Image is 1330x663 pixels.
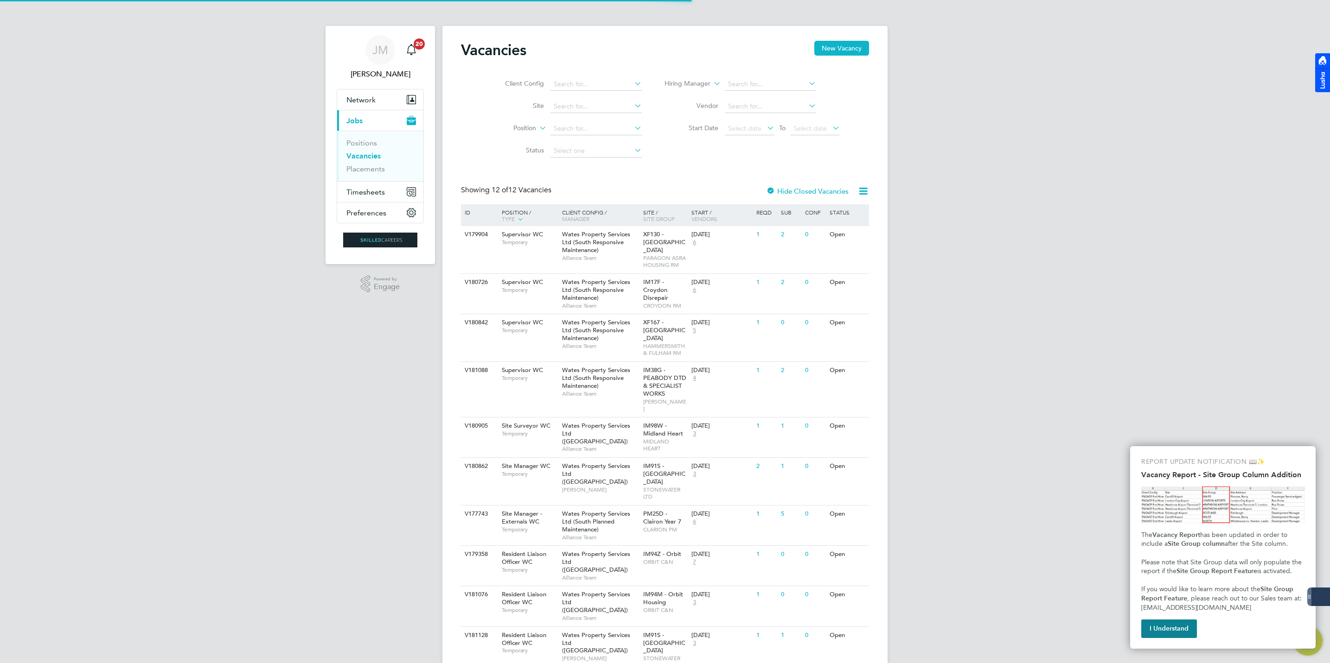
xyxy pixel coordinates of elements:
span: Alliance Team [562,390,639,398]
span: 12 of [492,185,508,195]
div: [DATE] [691,319,752,327]
span: Wates Property Services Ltd (South Planned Maintenance) [562,510,630,533]
div: 2 [779,274,803,291]
span: CROYDON RM [643,302,687,309]
a: Go to account details [337,35,424,80]
div: V180905 [462,417,495,435]
div: Open [827,362,868,379]
span: Powered by [374,275,400,283]
span: CLARION PM [643,526,687,533]
div: 1 [754,586,778,603]
div: Open [827,314,868,331]
span: MIDLAND HEART [643,438,687,452]
span: Supervisor WC [502,366,543,374]
span: IM38G - PEABODY DTD & SPECIALIST WORKS [643,366,686,398]
span: Temporary [502,647,557,654]
span: Temporary [502,286,557,294]
div: 1 [779,458,803,475]
span: Network [346,95,376,104]
div: Vacancy Report - Site Group Column Addition [1130,446,1316,649]
div: Open [827,505,868,523]
div: [DATE] [691,366,752,374]
strong: Site Group column [1168,540,1225,548]
div: 0 [803,274,827,291]
span: ORBIT C&N [643,606,687,614]
h2: Vacancies [461,41,526,59]
span: 12 Vacancies [492,185,551,195]
div: Open [827,226,868,243]
span: 3 [691,430,697,438]
span: Temporary [502,239,557,246]
span: 6 [691,239,697,246]
span: , please reach out to our Sales team at: [EMAIL_ADDRESS][DOMAIN_NAME] [1141,594,1304,612]
span: To [776,122,788,134]
label: Status [491,146,544,154]
span: The [1141,531,1152,539]
div: 1 [779,627,803,644]
div: Showing [461,185,553,195]
div: V179358 [462,546,495,563]
div: Open [827,274,868,291]
nav: Main navigation [326,26,435,264]
span: Alliance Team [562,342,639,350]
span: Supervisor WC [502,318,543,326]
span: HAMMERSMITH & FULHAM RM [643,342,687,357]
div: [DATE] [691,462,752,470]
span: PM25D - Clairon Year 7 [643,510,681,525]
button: New Vacancy [814,41,869,56]
span: Wates Property Services Ltd (South Responsive Maintenance) [562,318,630,342]
span: Resident Liaison Officer WC [502,550,546,566]
span: 3 [691,599,697,606]
span: Wates Property Services Ltd (South Responsive Maintenance) [562,230,630,254]
label: Site [491,101,544,110]
p: REPORT UPDATE NOTIFICATION 📖✨ [1141,457,1304,467]
div: 0 [779,314,803,331]
div: Open [827,627,868,644]
div: [DATE] [691,591,752,599]
span: Wates Property Services Ltd (South Responsive Maintenance) [562,278,630,302]
span: Wates Property Services Ltd ([GEOGRAPHIC_DATA]) [562,462,630,486]
span: is activated. [1257,567,1292,575]
div: [DATE] [691,510,752,518]
span: IM91S - [GEOGRAPHIC_DATA] [643,631,685,655]
span: Site Manager - Externals WC [502,510,542,525]
span: Temporary [502,606,557,614]
div: 5 [779,505,803,523]
div: 0 [803,417,827,435]
span: STONEWATER LTD [643,486,687,500]
span: Temporary [502,374,557,382]
label: Hide Closed Vacancies [766,187,849,196]
div: 2 [779,226,803,243]
div: Open [827,458,868,475]
div: 1 [754,362,778,379]
span: after the Site column. [1225,540,1288,548]
span: Wates Property Services Ltd ([GEOGRAPHIC_DATA]) [562,550,630,574]
span: PARAGON ASRA HOUSING RM [643,254,687,269]
div: Start / [689,204,754,227]
input: Search for... [550,100,642,113]
div: 1 [754,546,778,563]
a: Positions [346,139,377,147]
span: Jobs [346,116,363,125]
span: 20 [414,38,425,50]
div: 1 [754,417,778,435]
span: If you would like to learn more about the [1141,585,1260,593]
input: Select one [550,145,642,158]
label: Vendor [665,101,718,110]
span: IM94Z - Orbit [643,550,681,558]
div: 1 [754,274,778,291]
span: Resident Liaison Officer WC [502,590,546,606]
span: Supervisor WC [502,278,543,286]
div: V180862 [462,458,495,475]
img: skilledcareers-logo-retina.png [343,233,417,247]
div: 0 [803,586,827,603]
span: Temporary [502,526,557,533]
span: Select date [728,124,761,133]
span: Jack McMurray [337,69,424,80]
span: Select date [793,124,827,133]
span: ORBIT C&N [643,558,687,566]
span: XF130 - [GEOGRAPHIC_DATA] [643,230,685,254]
span: [PERSON_NAME] [643,398,687,412]
span: Manager [562,215,589,222]
div: Open [827,586,868,603]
